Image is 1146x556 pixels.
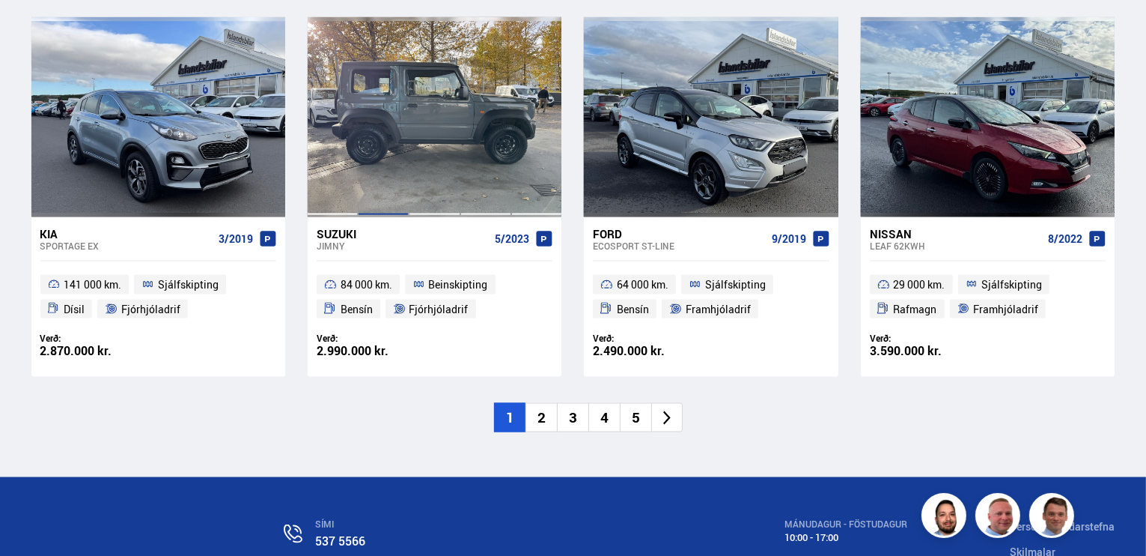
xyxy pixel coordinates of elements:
[308,217,561,378] a: Suzuki Jimny 5/2023 84 000 km. Beinskipting Bensín Fjórhjóladrif Verð: 2.990.000 kr.
[593,227,765,241] div: Ford
[64,276,121,294] span: 141 000 km.
[870,333,988,344] div: Verð:
[284,525,302,543] img: n0V2lOsqF3l1V2iz.svg
[12,6,57,51] button: Opna LiveChat spjallviðmót
[1031,495,1076,540] img: FbJEzSuNWCJXmdc-.webp
[557,403,588,432] li: 3
[784,519,907,530] div: MÁNUDAGUR - FÖSTUDAGUR
[981,276,1042,294] span: Sjálfskipting
[894,276,945,294] span: 29 000 km.
[705,276,766,294] span: Sjálfskipting
[40,345,159,357] div: 2.870.000 kr.
[870,241,1042,251] div: Leaf 62KWH
[870,345,988,357] div: 3.590.000 kr.
[31,217,285,378] a: Kia Sportage EX 3/2019 141 000 km. Sjálfskipting Dísil Fjórhjóladrif Verð: 2.870.000 kr.
[219,233,253,245] span: 3/2019
[409,300,469,318] span: Fjórhjóladrif
[593,333,711,344] div: Verð:
[495,233,529,245] span: 5/2023
[525,403,557,432] li: 2
[40,333,159,344] div: Verð:
[341,276,392,294] span: 84 000 km.
[593,241,765,251] div: EcoSport ST-LINE
[617,276,668,294] span: 64 000 km.
[593,345,711,357] div: 2.490.000 kr.
[686,300,751,318] span: Framhjóladrif
[317,227,489,241] div: Suzuki
[40,227,213,241] div: Kia
[121,300,180,318] span: Fjórhjóladrif
[315,519,681,530] div: SÍMI
[158,276,219,294] span: Sjálfskipting
[40,241,213,251] div: Sportage EX
[64,300,85,318] span: Dísil
[978,495,1022,540] img: siFngHWaQ9KaOqBr.png
[341,300,373,318] span: Bensín
[1048,233,1082,245] span: 8/2022
[494,403,525,432] li: 1
[861,217,1115,378] a: Nissan Leaf 62KWH 8/2022 29 000 km. Sjálfskipting Rafmagn Framhjóladrif Verð: 3.590.000 kr.
[924,495,969,540] img: nhp88E3Fdnt1Opn2.png
[317,241,489,251] div: Jimny
[429,276,488,294] span: Beinskipting
[620,403,651,432] li: 5
[588,403,620,432] li: 4
[317,345,435,357] div: 2.990.000 kr.
[617,300,649,318] span: Bensín
[772,233,806,245] span: 9/2019
[315,533,365,549] a: 537 5566
[784,532,907,543] div: 10:00 - 17:00
[584,217,838,378] a: Ford EcoSport ST-LINE 9/2019 64 000 km. Sjálfskipting Bensín Framhjóladrif Verð: 2.490.000 kr.
[317,333,435,344] div: Verð:
[973,300,1038,318] span: Framhjóladrif
[870,227,1042,241] div: Nissan
[894,300,937,318] span: Rafmagn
